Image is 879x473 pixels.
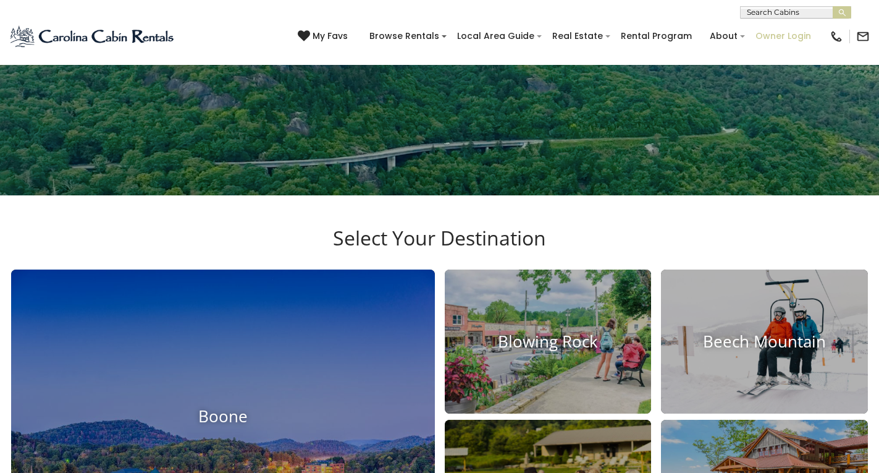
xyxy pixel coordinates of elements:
[313,30,348,43] span: My Favs
[856,30,870,43] img: mail-regular-black.png
[546,27,609,46] a: Real Estate
[704,27,744,46] a: About
[9,226,870,270] h3: Select Your Destination
[451,27,540,46] a: Local Area Guide
[298,30,351,43] a: My Favs
[11,407,435,427] h4: Boone
[749,27,817,46] a: Owner Login
[661,270,868,414] a: Beech Mountain
[661,332,868,351] h4: Beech Mountain
[445,270,652,414] a: Blowing Rock
[445,332,652,351] h4: Blowing Rock
[9,24,176,49] img: Blue-2.png
[615,27,698,46] a: Rental Program
[363,27,445,46] a: Browse Rentals
[830,30,843,43] img: phone-regular-black.png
